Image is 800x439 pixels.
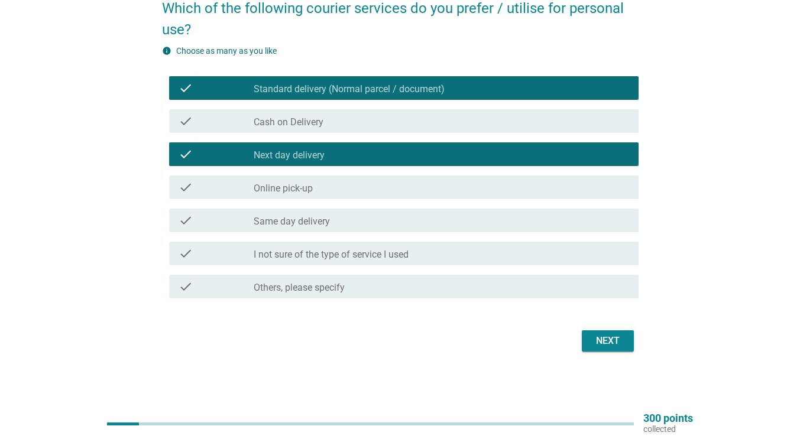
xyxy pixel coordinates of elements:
i: info [162,46,171,56]
i: check [179,246,193,261]
i: check [179,213,193,227]
div: Next [591,334,624,348]
i: check [179,180,193,194]
label: Next day delivery [254,149,325,161]
label: I not sure of the type of service I used [254,249,409,261]
button: Next [582,330,634,352]
label: Cash on Delivery [254,116,323,128]
p: collected [643,424,693,434]
i: check [179,81,193,95]
label: Online pick-up [254,183,313,194]
label: Same day delivery [254,216,330,227]
p: 300 points [643,413,693,424]
label: Others, please specify [254,282,345,294]
i: check [179,114,193,128]
i: check [179,147,193,161]
i: check [179,279,193,294]
label: Standard delivery (Normal parcel / document) [254,83,445,95]
label: Choose as many as you like [176,46,277,56]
